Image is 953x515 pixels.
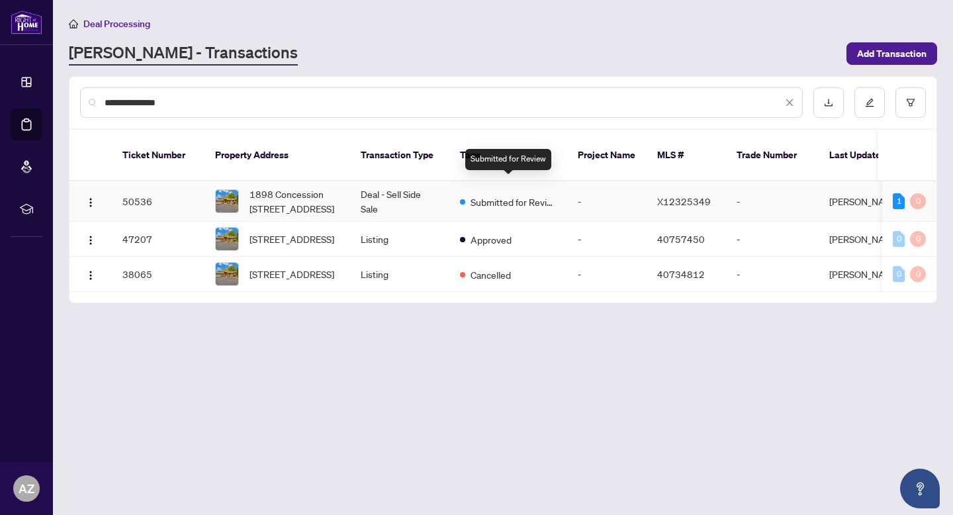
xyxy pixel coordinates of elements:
img: thumbnail-img [216,263,238,285]
td: - [726,257,819,292]
th: Ticket Number [112,130,204,181]
td: [PERSON_NAME] [819,222,918,257]
button: Logo [80,228,101,250]
span: [STREET_ADDRESS] [250,232,334,246]
span: filter [906,98,915,107]
div: 0 [893,231,905,247]
td: - [567,222,647,257]
th: Last Updated By [819,130,918,181]
div: 0 [893,266,905,282]
span: 1898 Concession [STREET_ADDRESS] [250,187,340,216]
td: - [567,257,647,292]
td: 47207 [112,222,204,257]
td: Listing [350,257,449,292]
th: MLS # [647,130,726,181]
img: thumbnail-img [216,228,238,250]
span: [STREET_ADDRESS] [250,267,334,281]
span: Approved [471,232,512,247]
button: download [813,87,844,118]
button: filter [895,87,926,118]
td: Deal - Sell Side Sale [350,181,449,222]
div: 0 [910,266,926,282]
div: 0 [910,231,926,247]
td: 50536 [112,181,204,222]
img: Logo [85,235,96,246]
button: Logo [80,191,101,212]
td: [PERSON_NAME] [819,181,918,222]
td: - [567,181,647,222]
th: Property Address [204,130,350,181]
span: download [824,98,833,107]
img: logo [11,10,42,34]
div: 0 [910,193,926,209]
span: AZ [19,479,34,498]
img: Logo [85,270,96,281]
a: [PERSON_NAME] - Transactions [69,42,298,66]
td: Listing [350,222,449,257]
td: 38065 [112,257,204,292]
span: Deal Processing [83,18,150,30]
span: X12325349 [657,195,711,207]
span: Cancelled [471,267,511,282]
img: thumbnail-img [216,190,238,212]
div: Submitted for Review [465,149,551,170]
td: - [726,222,819,257]
th: Project Name [567,130,647,181]
th: Tags [449,130,567,181]
div: 1 [893,193,905,209]
span: edit [865,98,874,107]
span: Add Transaction [857,43,927,64]
span: 40734812 [657,268,705,280]
span: close [785,98,794,107]
button: Open asap [900,469,940,508]
button: Add Transaction [846,42,937,65]
button: Logo [80,263,101,285]
td: [PERSON_NAME] [819,257,918,292]
span: 40757450 [657,233,705,245]
th: Transaction Type [350,130,449,181]
span: Submitted for Review [471,195,557,209]
span: home [69,19,78,28]
th: Trade Number [726,130,819,181]
button: edit [854,87,885,118]
td: - [726,181,819,222]
img: Logo [85,197,96,208]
